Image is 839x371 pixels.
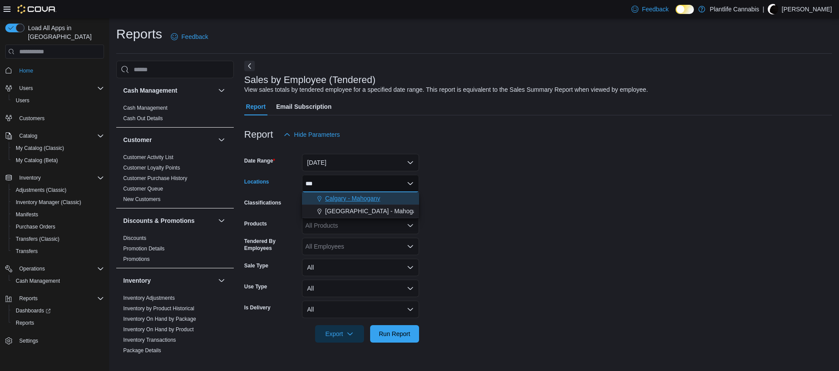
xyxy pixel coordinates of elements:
a: Dashboards [12,305,54,316]
button: Inventory [216,275,227,286]
p: [PERSON_NAME] [782,4,832,14]
button: Hide Parameters [280,126,343,143]
span: Adjustments (Classic) [12,185,104,195]
button: Purchase Orders [9,221,107,233]
span: Package Details [123,347,161,354]
span: Catalog [16,131,104,141]
p: | [763,4,764,14]
span: Run Report [379,329,410,338]
div: Discounts & Promotions [116,233,234,268]
span: Report [246,98,266,115]
a: Adjustments (Classic) [12,185,70,195]
button: Catalog [2,130,107,142]
span: Customers [16,113,104,124]
button: [GEOGRAPHIC_DATA] - Mahogany Market [302,205,419,218]
span: Dashboards [12,305,104,316]
button: Reports [9,317,107,329]
span: Inventory Manager (Classic) [12,197,104,208]
span: Purchase Orders [16,223,55,230]
span: Purchase Orders [12,222,104,232]
span: Transfers [16,248,38,255]
button: My Catalog (Classic) [9,142,107,154]
span: Home [16,65,104,76]
span: Dashboards [16,307,51,314]
button: Discounts & Promotions [123,216,215,225]
span: Hide Parameters [294,130,340,139]
span: Transfers (Classic) [12,234,104,244]
span: Promotion Details [123,245,165,252]
a: Inventory On Hand by Product [123,326,194,333]
span: My Catalog (Classic) [16,145,64,152]
button: Open list of options [407,222,414,229]
span: Discounts [123,235,146,242]
span: Customers [19,115,45,122]
button: Operations [16,264,49,274]
span: Transfers (Classic) [16,236,59,243]
a: Inventory Adjustments [123,295,175,301]
span: Users [12,95,104,106]
span: Settings [16,335,104,346]
a: Transfers (Classic) [12,234,63,244]
button: Export [315,325,364,343]
span: Cash Management [123,104,167,111]
span: Inventory Transactions [123,336,176,343]
span: Reports [16,293,104,304]
span: Feedback [181,32,208,41]
button: Next [244,61,255,71]
button: Users [9,94,107,107]
span: Calgary - Mahogany [325,194,380,203]
button: Settings [2,334,107,347]
a: Inventory On Hand by Package [123,316,196,322]
label: Sale Type [244,262,268,269]
button: Inventory Manager (Classic) [9,196,107,208]
button: Customer [123,135,215,144]
a: Cash Management [12,276,63,286]
div: Customer [116,152,234,208]
span: Inventory [19,174,41,181]
button: Inventory [2,172,107,184]
a: Customers [16,113,48,124]
a: Customer Activity List [123,154,173,160]
a: Home [16,66,37,76]
button: Manifests [9,208,107,221]
button: Reports [2,292,107,305]
button: Cash Management [123,86,215,95]
button: Transfers [9,245,107,257]
span: Operations [16,264,104,274]
div: Cash Management [116,103,234,127]
button: All [302,259,419,276]
span: Reports [12,318,104,328]
span: Inventory [16,173,104,183]
a: Transfers [12,246,41,257]
button: Catalog [16,131,41,141]
span: Reports [19,295,38,302]
img: Cova [17,5,56,14]
span: Load All Apps in [GEOGRAPHIC_DATA] [24,24,104,41]
label: Use Type [244,283,267,290]
span: New Customers [123,196,160,203]
button: All [302,301,419,318]
h3: Report [244,129,273,140]
span: Manifests [12,209,104,220]
label: Locations [244,178,269,185]
button: Home [2,64,107,76]
a: Customer Purchase History [123,175,187,181]
a: Discounts [123,235,146,241]
a: Settings [16,336,42,346]
h3: Cash Management [123,86,177,95]
span: Settings [19,337,38,344]
h3: Discounts & Promotions [123,216,194,225]
span: Home [19,67,33,74]
button: Users [2,82,107,94]
button: Operations [2,263,107,275]
a: Customer Queue [123,186,163,192]
button: My Catalog (Beta) [9,154,107,166]
button: Run Report [370,325,419,343]
span: Customer Purchase History [123,175,187,182]
h3: Inventory [123,276,151,285]
span: My Catalog (Beta) [12,155,104,166]
button: Open list of options [407,243,414,250]
label: Classifications [244,199,281,206]
span: Inventory by Product Historical [123,305,194,312]
a: My Catalog (Classic) [12,143,68,153]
